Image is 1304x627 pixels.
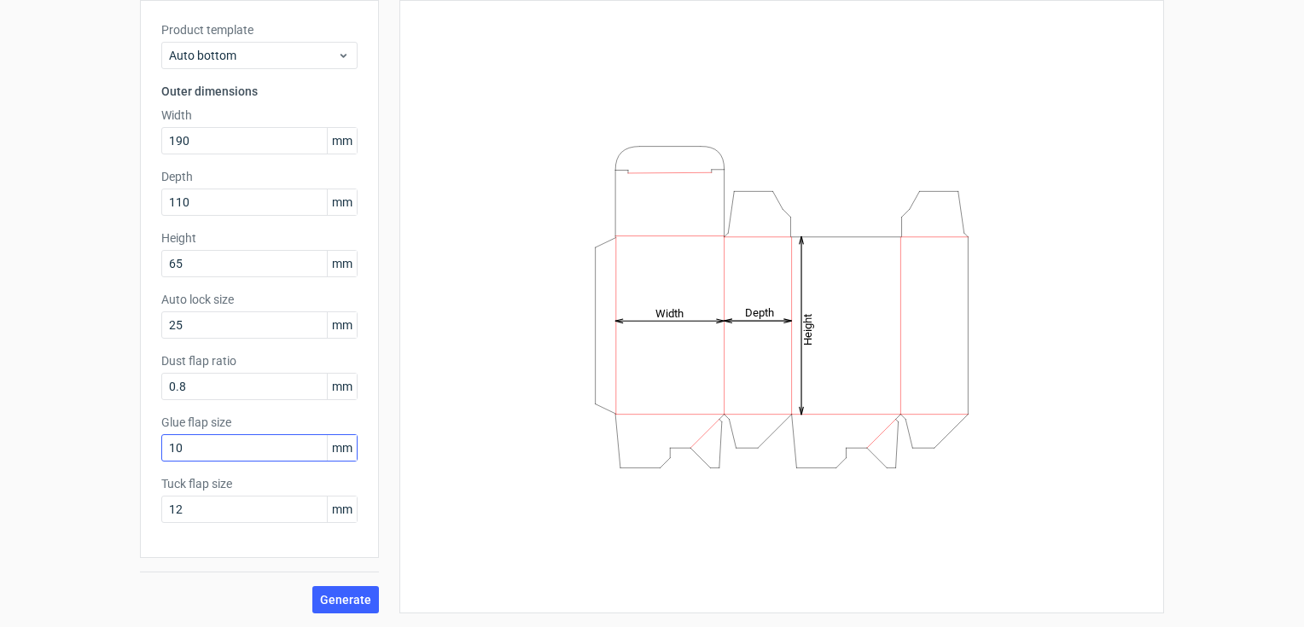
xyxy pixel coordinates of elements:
button: Generate [312,586,379,613]
label: Product template [161,21,358,38]
label: Depth [161,168,358,185]
span: mm [327,128,357,154]
label: Auto lock size [161,291,358,308]
label: Glue flap size [161,414,358,431]
span: mm [327,435,357,461]
span: mm [327,374,357,399]
h3: Outer dimensions [161,83,358,100]
span: Auto bottom [169,47,337,64]
label: Dust flap ratio [161,352,358,369]
tspan: Width [655,306,684,319]
tspan: Height [801,313,814,345]
label: Height [161,229,358,247]
span: Generate [320,594,371,606]
span: mm [327,312,357,338]
label: Width [161,107,358,124]
span: mm [327,496,357,522]
span: mm [327,251,357,276]
label: Tuck flap size [161,475,358,492]
span: mm [327,189,357,215]
tspan: Depth [745,306,774,319]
